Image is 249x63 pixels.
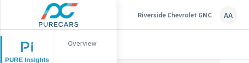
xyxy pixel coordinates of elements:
[68,38,109,48] p: Overview
[219,6,237,24] div: AA
[54,36,117,51] div: Overview
[138,10,212,19] p: Riverside Chevrolet GMC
